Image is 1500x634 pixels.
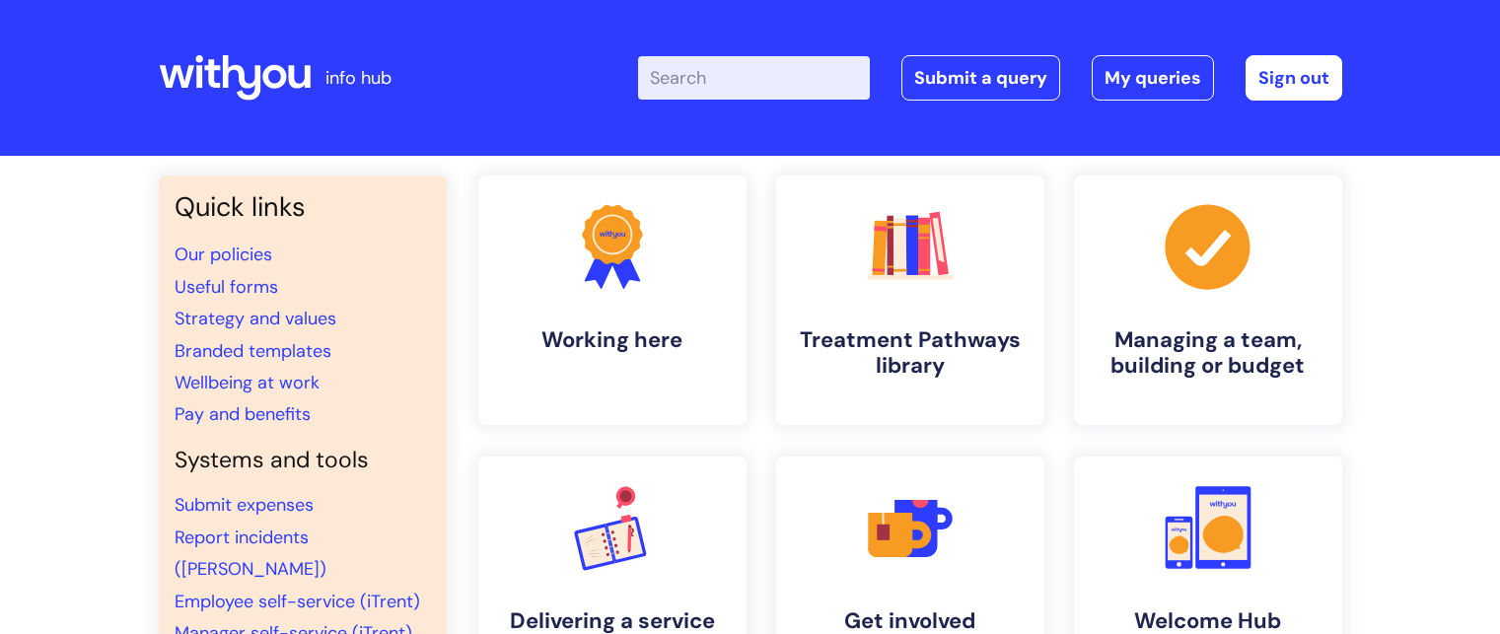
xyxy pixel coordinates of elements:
a: Submit a query [901,55,1060,101]
input: Search [638,56,870,100]
p: info hub [325,62,392,94]
a: Useful forms [175,275,278,299]
h4: Treatment Pathways library [792,327,1029,380]
h4: Working here [494,327,731,353]
div: | - [638,55,1342,101]
a: My queries [1092,55,1214,101]
h4: Delivering a service [494,608,731,634]
a: Working here [478,176,747,425]
a: Our policies [175,243,272,266]
a: Treatment Pathways library [776,176,1044,425]
a: Report incidents ([PERSON_NAME]) [175,526,326,581]
a: Pay and benefits [175,402,311,426]
a: Branded templates [175,339,331,363]
h4: Managing a team, building or budget [1090,327,1326,380]
h4: Welcome Hub [1090,608,1326,634]
a: Submit expenses [175,493,314,517]
a: Sign out [1246,55,1342,101]
h4: Get involved [792,608,1029,634]
a: Wellbeing at work [175,371,320,394]
a: Managing a team, building or budget [1074,176,1342,425]
h3: Quick links [175,191,431,223]
a: Employee self-service (iTrent) [175,590,420,613]
h4: Systems and tools [175,447,431,474]
a: Strategy and values [175,307,336,330]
